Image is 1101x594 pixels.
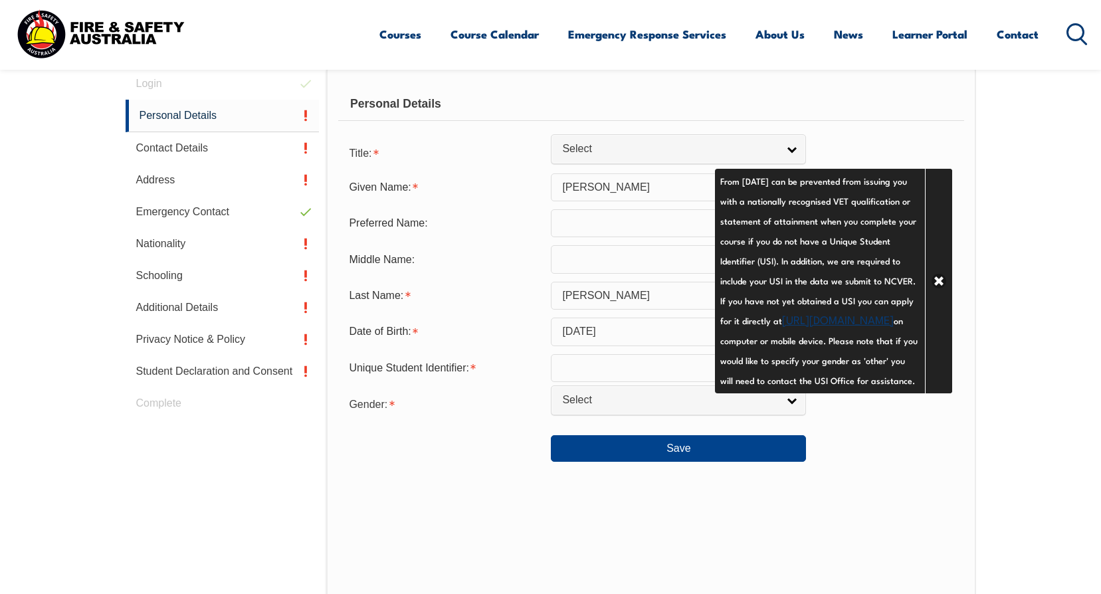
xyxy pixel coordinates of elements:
[806,359,825,377] a: Info
[450,17,539,52] a: Course Calendar
[551,354,806,382] input: 10 Characters no 1, 0, O or I
[338,139,551,165] div: Title is required.
[338,390,551,417] div: Gender is required.
[338,211,551,236] div: Preferred Name:
[379,17,421,52] a: Courses
[126,228,320,260] a: Nationality
[126,355,320,387] a: Student Declaration and Consent
[551,435,806,462] button: Save
[349,399,387,410] span: Gender:
[551,318,806,346] input: Select Date...
[338,319,551,344] div: Date of Birth is required.
[338,247,551,272] div: Middle Name:
[338,283,551,308] div: Last Name is required.
[126,132,320,164] a: Contact Details
[126,196,320,228] a: Emergency Contact
[338,355,551,381] div: Unique Student Identifier is required.
[126,292,320,324] a: Additional Details
[338,175,551,200] div: Given Name is required.
[925,169,952,393] a: Close
[126,324,320,355] a: Privacy Notice & Policy
[997,17,1039,52] a: Contact
[126,100,320,132] a: Personal Details
[806,322,825,341] a: Info
[782,311,894,327] a: [URL][DOMAIN_NAME]
[755,17,805,52] a: About Us
[568,17,726,52] a: Emergency Response Services
[338,88,963,121] div: Personal Details
[892,17,967,52] a: Learner Portal
[126,164,320,196] a: Address
[562,142,777,156] span: Select
[349,148,371,159] span: Title:
[126,260,320,292] a: Schooling
[834,17,863,52] a: News
[562,393,777,407] span: Select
